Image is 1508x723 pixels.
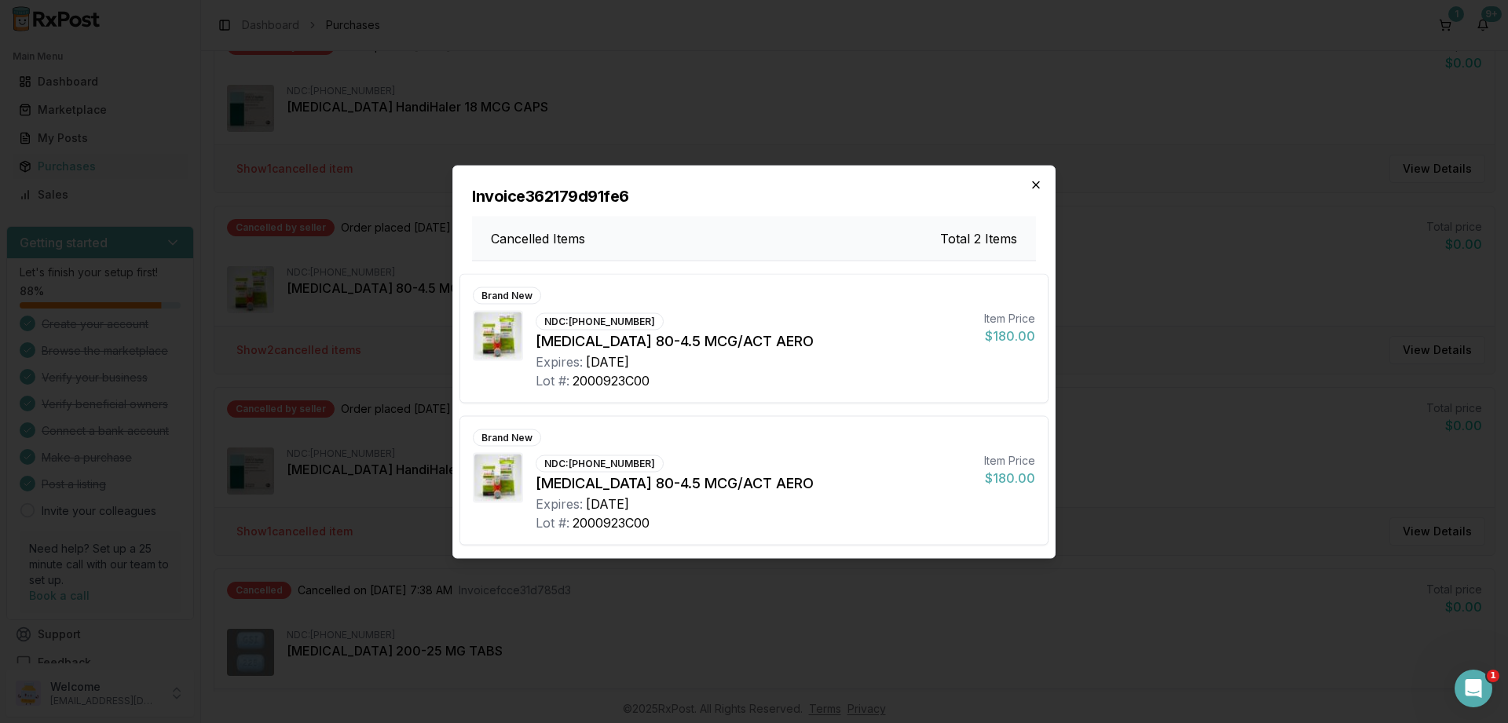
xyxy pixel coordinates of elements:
[474,312,522,359] img: Symbicort 80-4.5 MCG/ACT AERO
[536,371,569,389] div: Lot #:
[573,371,650,389] div: 2000923C00
[586,352,629,371] div: [DATE]
[536,472,972,494] div: [MEDICAL_DATA] 80-4.5 MCG/ACT AERO
[472,184,1036,206] h2: Invoice 362179d91fe6
[536,330,972,352] div: [MEDICAL_DATA] 80-4.5 MCG/ACT AERO
[1487,670,1499,682] span: 1
[1455,670,1492,707] iframe: Intercom live chat
[473,429,541,446] div: Brand New
[984,326,1035,345] div: $180.00
[474,454,522,501] img: Symbicort 80-4.5 MCG/ACT AERO
[536,312,664,330] div: NDC: [PHONE_NUMBER]
[984,468,1035,487] div: $180.00
[536,513,569,531] div: Lot #:
[586,494,629,513] div: [DATE]
[984,310,1035,326] div: Item Price
[573,513,650,531] div: 2000923C00
[984,452,1035,468] div: Item Price
[536,352,583,371] div: Expires:
[491,228,585,247] h3: Cancelled Items
[536,455,664,472] div: NDC: [PHONE_NUMBER]
[473,287,541,304] div: Brand New
[536,494,583,513] div: Expires:
[940,228,1017,247] h3: Total 2 Items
